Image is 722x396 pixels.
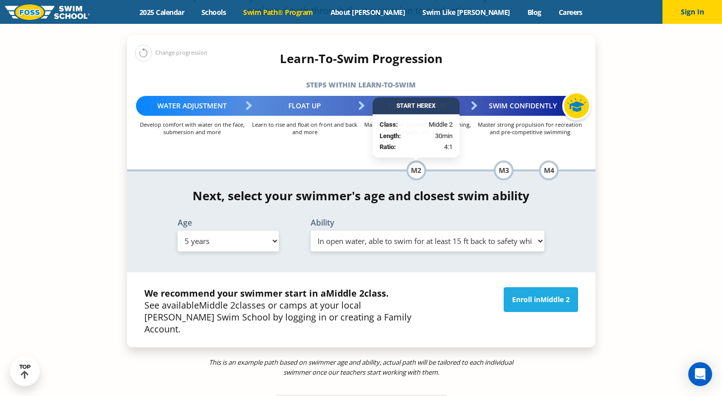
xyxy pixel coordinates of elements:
a: 2025 Calendar [131,7,193,17]
span: X [432,102,436,109]
a: Schools [193,7,235,17]
strong: Length: [380,132,401,140]
label: Ability [311,219,545,227]
strong: We recommend your swimmer start in a class. [144,287,389,299]
div: M4 [539,160,559,180]
p: Maintain a float position while breathing, flip to swim and more [361,121,474,136]
div: Change progression [135,44,207,62]
span: Middle 2 [326,287,364,299]
a: Careers [550,7,591,17]
a: About [PERSON_NAME] [322,7,414,17]
p: Develop comfort with water on the face, submersion and more [136,121,249,136]
div: Float Up [249,96,361,116]
label: Age [178,219,279,227]
span: Middle 2 [540,295,570,304]
h4: Learn-To-Swim Progression [127,52,595,66]
a: Swim Path® Program [235,7,322,17]
div: TOP [19,364,31,379]
span: 4:1 [444,142,453,152]
a: Blog [519,7,550,17]
a: Swim Like [PERSON_NAME] [414,7,519,17]
p: See available classes or camps at your local [PERSON_NAME] Swim School by logging in or creating ... [144,287,430,335]
a: Enroll inMiddle 2 [504,287,578,312]
div: Swim Confidently [474,96,587,116]
strong: Class: [380,121,398,128]
div: Water Adjustment [136,96,249,116]
h5: Steps within Learn-to-Swim [127,78,595,92]
div: M3 [494,160,514,180]
span: 30min [435,131,453,141]
h4: Next, select your swimmer's age and closest swim ability [127,189,595,203]
img: FOSS Swim School Logo [5,4,90,20]
div: Start Here [373,97,459,114]
div: Open Intercom Messenger [688,362,712,386]
p: Master strong propulsion for recreation and pre-competitive swimming [474,121,587,136]
span: Middle 2 [429,120,453,130]
span: Middle 2 [199,299,235,311]
p: Learn to rise and float on front and back and more [249,121,361,136]
strong: Ratio: [380,143,396,151]
p: This is an example path based on swimmer age and ability, actual path will be tailored to each in... [206,357,516,377]
div: Flip to Breathe [361,96,474,116]
div: M2 [406,160,426,180]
